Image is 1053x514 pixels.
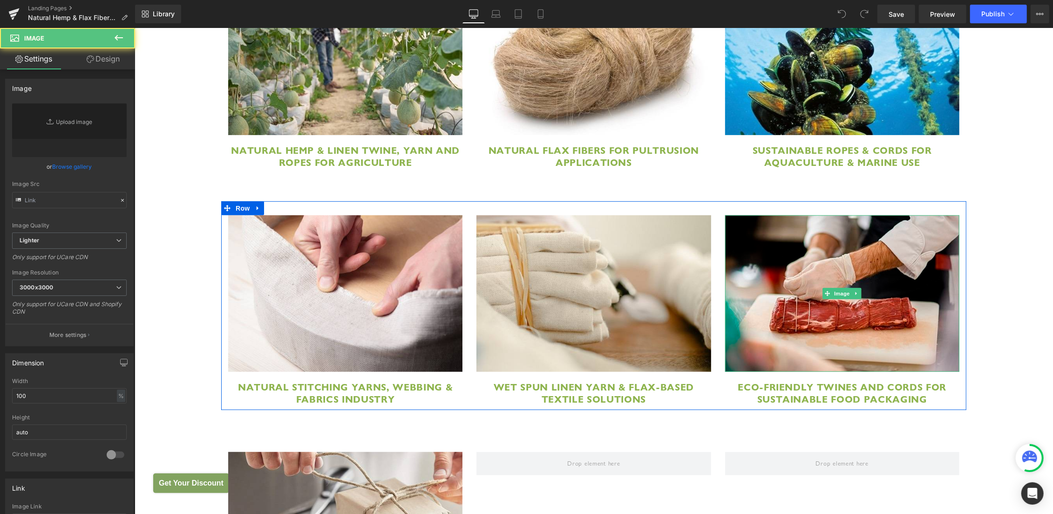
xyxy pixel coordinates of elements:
div: Image Src [12,181,127,187]
span: Preview [930,9,955,19]
div: % [117,390,125,402]
a: Natural Hemp & Linen Twine, Yarn and Ropes for Agriculture [96,117,325,141]
div: Image [12,79,32,92]
div: or [12,162,127,171]
span: Natural Hemp & Flax Fibers for Commercial Use | Hemptique [28,14,117,21]
img: Wet Spun Linen Yarn & Flax-Based Textile Solutions [342,187,576,344]
a: Desktop [462,5,485,23]
a: Expand / Collapse [717,260,727,271]
input: Link [12,192,127,208]
button: Redo [855,5,874,23]
div: Only support for UCare CDN and Shopify CDN [12,301,127,322]
b: Lighter [20,237,39,244]
b: 3000x3000 [20,284,53,291]
a: Tablet [507,5,530,23]
a: Natural Stitching Yarns, Webbing & Fabrics Industry [103,353,318,377]
a: Natural Flax Fibers for Pultrusion Applications [354,117,564,141]
button: Undo [833,5,851,23]
span: Save [889,9,904,19]
div: Circle Image [12,451,97,460]
span: Publish [981,10,1005,18]
div: Dimension [12,354,44,367]
a: Browse gallery [53,158,92,175]
span: Library [153,10,175,18]
a: Preview [919,5,966,23]
a: Eco-Friendly Twines and Cords for Sustainable Food Packaging [603,353,812,377]
span: Row [99,173,117,187]
a: Design [69,48,137,69]
span: Image [698,260,718,271]
button: More [1031,5,1049,23]
a: Landing Pages [28,5,135,12]
a: Expand / Collapse [117,173,129,187]
div: Open Intercom Messenger [1021,482,1044,505]
div: Only support for UCare CDN [12,254,127,267]
img: Commercial Linen & Hemp Fabrics, Twine & Yarn for Furniture Manufacturing [94,187,328,344]
button: More settings [6,324,133,346]
a: Wet Spun Linen Yarn & Flax-Based Textile Solutions [359,353,559,377]
a: Laptop [485,5,507,23]
p: More settings [49,331,87,339]
a: Sustainable Ropes & Cords for Aquaculture & Marine Use [618,117,797,141]
input: auto [12,388,127,404]
div: Image Quality [12,222,127,229]
a: Mobile [530,5,552,23]
span: Image [24,34,44,42]
a: New Library [135,5,181,23]
button: Publish [970,5,1027,23]
div: Link [12,479,25,492]
div: Image Link [12,503,127,510]
div: Image Resolution [12,269,127,276]
div: Width [12,378,127,384]
div: Height [12,414,127,421]
input: auto [12,425,127,440]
